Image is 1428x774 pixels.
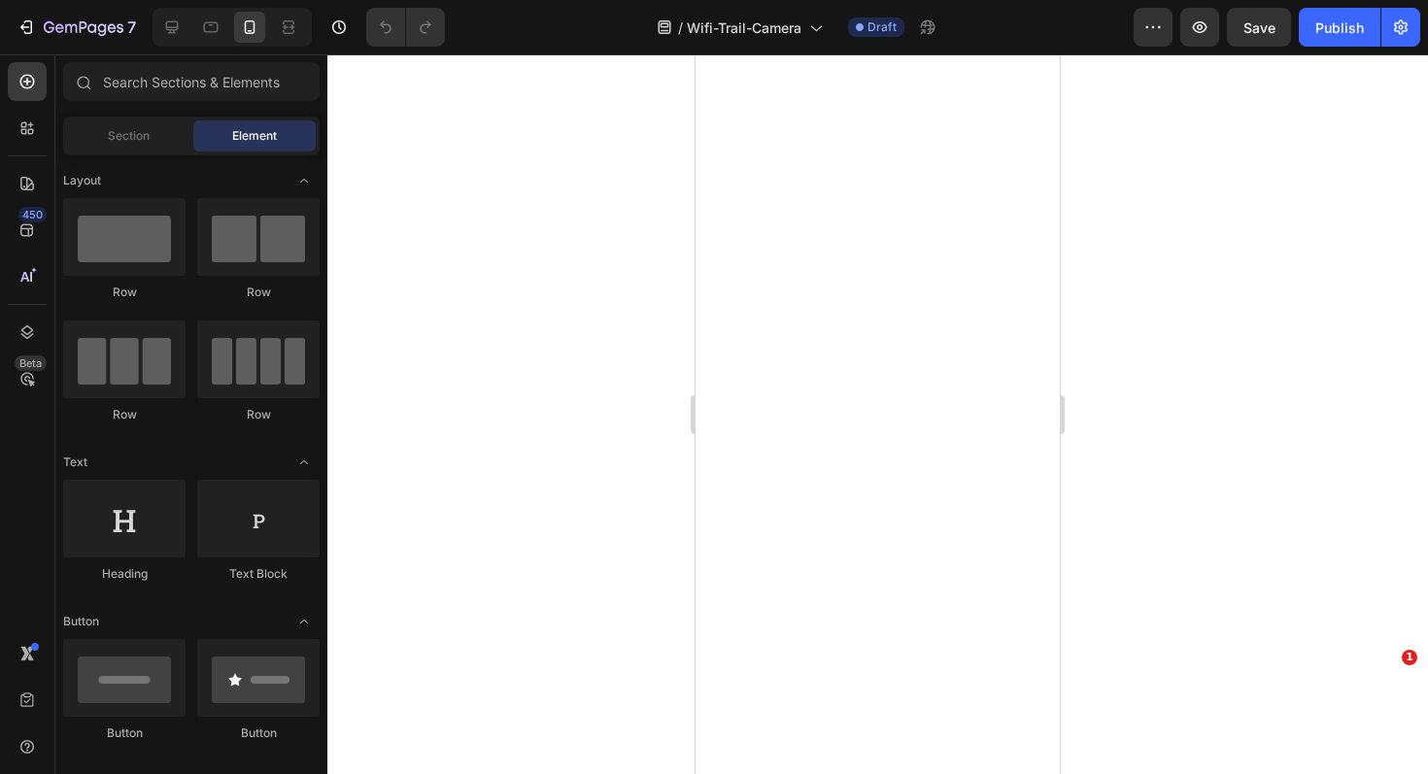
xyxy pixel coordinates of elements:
[366,8,445,47] div: Undo/Redo
[197,284,320,301] div: Row
[289,606,320,637] span: Toggle open
[687,17,801,38] span: Wifi-Trail-Camera
[63,565,186,583] div: Heading
[63,454,87,471] span: Text
[8,8,145,47] button: 7
[1299,8,1380,47] button: Publish
[63,724,186,742] div: Button
[1243,19,1275,36] span: Save
[197,406,320,423] div: Row
[63,613,99,630] span: Button
[63,172,101,189] span: Layout
[1402,650,1417,665] span: 1
[63,406,186,423] div: Row
[232,127,277,145] span: Element
[63,284,186,301] div: Row
[1315,17,1364,38] div: Publish
[197,724,320,742] div: Button
[289,165,320,196] span: Toggle open
[108,127,150,145] span: Section
[127,16,136,39] p: 7
[18,207,47,222] div: 450
[678,17,683,38] span: /
[1227,8,1291,47] button: Save
[15,355,47,371] div: Beta
[289,447,320,478] span: Toggle open
[696,54,1060,774] iframe: Design area
[867,18,897,36] span: Draft
[1362,679,1409,725] iframe: Intercom live chat
[197,565,320,583] div: Text Block
[63,62,320,101] input: Search Sections & Elements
